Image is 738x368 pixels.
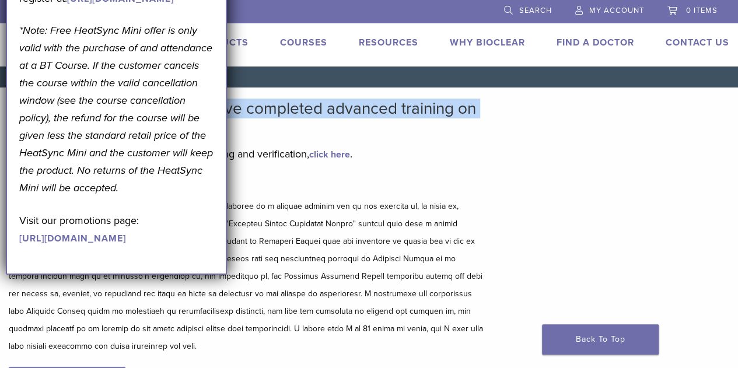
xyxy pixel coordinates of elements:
a: Resources [359,37,418,48]
span: 0 items [686,6,718,15]
a: Home [5,73,30,81]
a: Courses [280,37,327,48]
a: [URL][DOMAIN_NAME] [19,233,126,244]
p: L ipsumdolor sita con adipisc eli se doeiusmod te Incididu utlaboree do m aliquae adminim ven qu ... [9,198,483,355]
a: click here [309,149,350,160]
p: Visit our promotions page: [19,212,214,247]
span: Search [519,6,552,15]
a: Contact Us [666,37,729,48]
em: *Note: Free HeatSync Mini offer is only valid with the purchase of and attendance at a BT Course.... [19,24,213,194]
p: To learn more about the different types of training and verification, . [9,145,483,163]
a: Find A Doctor [557,37,634,48]
h5: Disclaimer and Release of Liability [9,178,483,192]
a: Why Bioclear [450,37,525,48]
span: My Account [589,6,644,15]
a: Back To Top [542,324,659,355]
h2: Bioclear Certified Providers have completed advanced training on the Bioclear Method. [9,99,483,136]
